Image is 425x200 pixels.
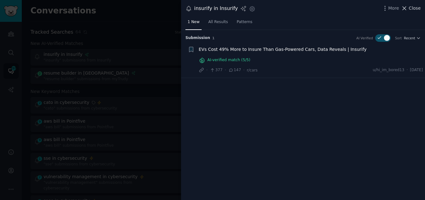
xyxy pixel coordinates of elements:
[404,36,415,40] span: Recent
[407,67,408,73] span: ·
[356,36,373,40] div: AI Verified
[404,36,421,40] button: Recent
[206,17,230,30] a: All Results
[212,36,214,40] span: 1
[247,68,258,72] span: r/cars
[208,19,228,25] span: All Results
[210,67,222,73] span: 377
[395,36,402,40] div: Sort
[235,17,255,30] a: Patterns
[188,19,199,25] span: 1 New
[194,5,238,12] div: insurify in Insurify
[382,5,399,12] button: More
[208,57,250,63] span: AI-verified match ( 5 /5)
[185,35,210,41] span: Submission
[185,17,202,30] a: 1 New
[243,67,245,73] span: ·
[225,67,226,73] span: ·
[401,5,421,12] button: Close
[410,67,423,73] span: [DATE]
[388,5,399,12] span: More
[373,67,404,73] span: u/hi_im_bored13
[206,67,208,73] span: ·
[199,46,367,53] a: EVs Cost 49% More to Insure Than Gas-Powered Cars, Data Reveals | Insurify
[237,19,252,25] span: Patterns
[409,5,421,12] span: Close
[228,67,241,73] span: 147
